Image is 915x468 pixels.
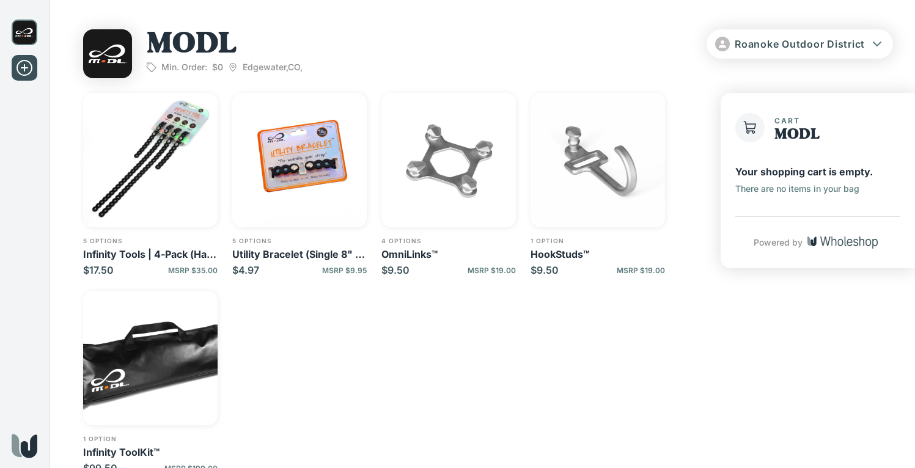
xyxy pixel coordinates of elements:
p: 5 options [232,237,367,244]
img: HookStuds.jpg [531,93,665,227]
p: Min. Order: [161,62,207,73]
img: a2.png [83,291,218,425]
p: 5 options [83,237,218,244]
img: UtilityBracelet_Black.png [232,93,367,227]
p: 1 option [83,435,218,442]
img: Wholeshop logo [807,236,878,249]
p: $4.97 [232,264,259,276]
span: $19.00 [640,266,665,275]
p: Utility Bracelet (Single 8" Infinity Tool) [232,248,367,260]
p: Edgewater , CO , [228,62,303,73]
img: Wholeshop logo [12,434,37,458]
p: $17.50 [83,264,114,276]
p: MSRP [322,266,367,275]
img: MODL logo [83,29,132,78]
h1: MODL [774,127,820,143]
p: 1 option [531,237,665,244]
p: MSRP [468,266,516,275]
p: MSRP [168,266,218,275]
img: Omnihero4.png [381,93,516,227]
span: Roanoke Outdoor District [735,38,865,50]
p: $9.50 [531,264,559,276]
p: Infinity Tools | 4-Pack (Half 8" & Half 16") [83,248,218,260]
p: HookStuds™ [531,248,665,260]
p: Infinity ToolKit™ [83,446,218,458]
span: $19.00 [491,266,516,275]
span: $35.00 [191,266,218,275]
img: MODL logo [12,20,37,45]
p: OmniLinks™ [381,248,516,260]
p: Powered by [754,236,803,249]
button: Roanoke Outdoor District [707,29,893,59]
span: Cart [774,116,800,125]
p: There are no items in your bag [735,183,859,194]
span: $9.95 [345,266,367,275]
p: 4 options [381,237,516,244]
span: $0 [212,62,223,73]
p: $9.50 [381,264,410,276]
p: MSRP [617,266,665,275]
img: 4-Pack_Black.png [83,93,218,227]
p: Your shopping cart is empty. [735,165,873,178]
h1: MODL [147,29,303,62]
